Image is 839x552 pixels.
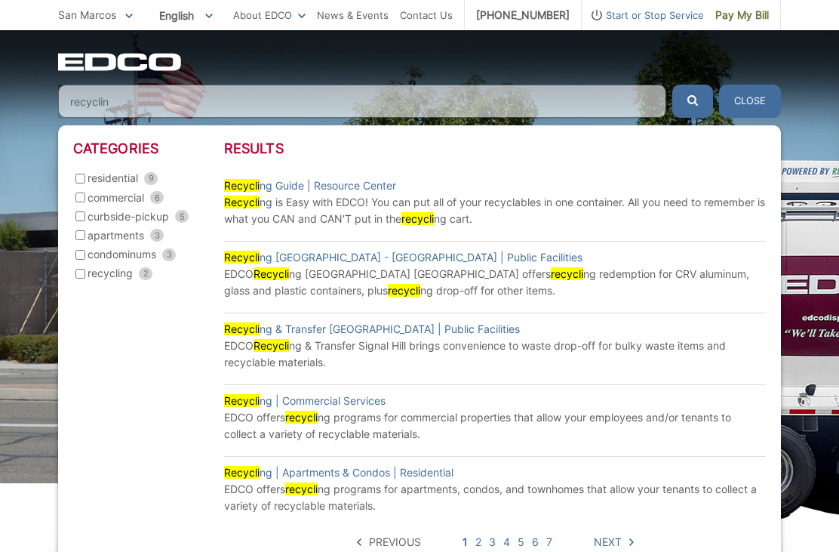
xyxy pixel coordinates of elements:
p: EDCO ng & Transfer Signal Hill brings convenience to waste drop-off for bulky waste items and rec... [224,338,766,371]
mark: Recycli [254,339,289,352]
span: apartments [88,227,144,244]
h3: Results [224,140,766,157]
input: commercial 6 [75,193,85,202]
input: residential 9 [75,174,85,183]
mark: Recycli [254,267,289,280]
span: residential [88,170,138,187]
span: English [148,3,224,28]
a: 7 [546,534,552,550]
a: Recycling | Apartments & Condos | Residential [224,464,453,481]
span: commercial [88,190,144,206]
span: 6 [150,191,164,204]
p: EDCO offers ng programs for commercial properties that allow your employees and/or tenants to col... [224,409,766,443]
a: Recycling [GEOGRAPHIC_DATA] - [GEOGRAPHIC_DATA] | Public Facilities [224,249,582,266]
mark: Recycli [224,179,260,192]
input: curbside-pickup 5 [75,211,85,221]
button: Close [719,85,781,118]
a: 3 [489,534,496,550]
mark: recycli [388,284,420,297]
a: 5 [518,534,524,550]
a: About EDCO [233,7,306,23]
mark: recycli [551,267,583,280]
a: Recycling | Commercial Services [224,393,386,409]
span: 2 [139,267,152,280]
span: Previous [369,534,421,550]
span: San Marcos [58,8,116,21]
input: condominums 3 [75,250,85,260]
mark: Recycli [224,322,260,335]
a: 2 [475,534,481,550]
mark: recycli [285,411,318,424]
mark: Recycli [224,466,260,479]
span: condominums [88,246,156,263]
mark: recycli [285,483,318,495]
a: 1 [463,534,468,550]
input: recycling 2 [75,269,85,279]
span: Pay My Bill [715,7,769,23]
mark: Recycli [224,196,260,208]
input: Search [58,85,666,118]
p: EDCO offers ng programs for apartments, condos, and townhomes that allow your tenants to collect ... [224,481,766,514]
a: Contact Us [400,7,453,23]
span: recycling [88,265,133,282]
a: News & Events [317,7,389,23]
span: 3 [150,229,164,242]
p: EDCO ng [GEOGRAPHIC_DATA] [GEOGRAPHIC_DATA] offers ng redemption for CRV aluminum, glass and plas... [224,266,766,299]
a: EDCD logo. Return to the homepage. [58,53,183,71]
input: apartments 3 [75,230,85,240]
a: Recycling Guide | Resource Center [224,177,396,194]
mark: Recycli [224,251,260,264]
span: curbside-pickup [88,208,169,225]
span: 3 [162,248,176,261]
a: Recycling & Transfer [GEOGRAPHIC_DATA] | Public Facilities [224,321,520,338]
a: 6 [532,534,539,550]
h3: Categories [73,140,224,157]
button: Submit the search query. [672,85,713,118]
span: 9 [144,172,158,185]
mark: Recycli [224,394,260,407]
p: ng is Easy with EDCO! You can put all of your recyclables in one container. All you need to remem... [224,194,766,227]
span: 5 [175,210,189,223]
mark: recycli [401,212,434,225]
a: 4 [503,534,510,550]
